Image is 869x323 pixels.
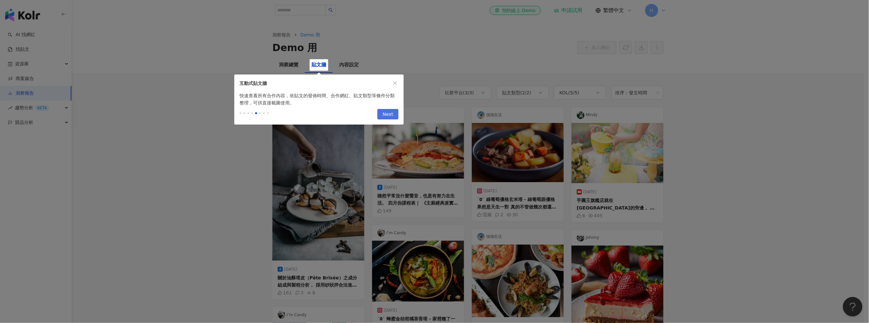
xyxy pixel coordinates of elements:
div: 互動式貼文牆 [239,80,391,87]
button: close [391,80,398,87]
span: close [393,81,397,86]
button: Next [377,109,398,119]
span: Next [383,109,393,120]
div: 快速查看所有合作內容，依貼文的發佈時間、合作網紅、貼文類型等條件分類整理，可供直接截圖使用。 [234,92,404,106]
